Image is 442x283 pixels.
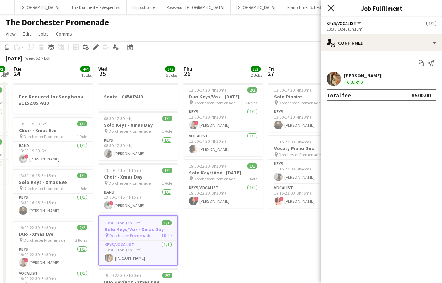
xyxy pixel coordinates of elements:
[327,21,362,26] button: Keys/Vocalist
[38,31,49,37] span: Jobs
[194,176,236,181] span: Dorchester Promenade
[268,160,348,184] app-card-role: Keys1/119:15-23:00 (3h45m)[PERSON_NAME]
[24,258,28,262] span: !
[81,72,92,78] div: 4 Jobs
[13,83,93,114] app-job-card: Fee Reduced for Songbook - £1152.85 PAID
[13,245,93,270] app-card-role: Keys1/119:00-22:30 (3h30m)![PERSON_NAME]
[75,238,87,243] span: 2 Roles
[3,29,19,38] a: View
[344,80,364,85] div: To be paid
[98,122,178,128] h3: Solo Keys - Xmas Day
[77,186,87,191] span: 1 Role
[99,241,177,265] app-card-role: Keys/Vocalist1/113:30-16:45 (3h15m)[PERSON_NAME]
[274,87,311,93] span: 13:00-17:30 (4h30m)
[251,66,261,72] span: 3/3
[53,29,75,38] a: Comms
[274,139,311,145] span: 19:15-23:00 (3h45m)
[109,233,151,238] span: Dorchester Promenade
[344,72,382,79] div: [PERSON_NAME]
[23,186,65,191] span: Dorchester Promenade
[268,184,348,208] app-card-role: Vocalist1/119:15-23:00 (3h45m)![PERSON_NAME]
[161,233,172,238] span: 1 Role
[247,163,257,169] span: 1/1
[13,142,93,166] app-card-role: Band1/113:00-19:00 (6h)![PERSON_NAME]
[104,168,141,173] span: 13:00-17:15 (4h15m)
[19,121,48,126] span: 13:00-19:00 (6h)
[183,83,263,156] app-job-card: 13:00-17:30 (4h30m)2/2Duo Keys/Vox - [DATE] Dorchester Promenade2 RolesKeys1/113:00-17:30 (4h30m)...
[279,152,321,157] span: Dorchester Promenade
[97,70,107,78] span: 25
[77,121,87,126] span: 1/1
[327,26,436,32] div: 13:30-16:45 (3h15m)
[24,154,28,159] span: !
[109,201,114,205] span: !
[183,93,263,100] h3: Duo Keys/Vox - [DATE]
[327,92,351,99] div: Total fee
[13,169,93,218] app-job-card: 13:30-16:45 (3h15m)1/1Solo Keys - Xmas Eve Dorchester Promenade1 RoleKeys1/113:30-16:45 (3h15m)[P...
[268,135,348,208] div: 19:15-23:00 (3h45m)2/2Vocal / Piano Duo Dorchester Promenade2 RolesKeys1/119:15-23:00 (3h45m)[PER...
[98,163,178,212] div: 13:00-17:15 (4h15m)1/1Choir - Xmas Day Dorchester Promenade1 RoleBand1/113:00-17:15 (4h15m)![PERS...
[109,180,151,186] span: Dorchester Promenade
[183,159,263,208] app-job-card: 19:00-22:30 (3h30m)1/1Solo Keys/Vox - [DATE] Dorchester Promenade1 RoleKeys/Vocalist1/119:00-22:3...
[162,273,172,278] span: 2/2
[6,17,109,28] h1: The Dorchester Promenade
[183,184,263,208] app-card-role: Keys/Vocalist1/119:00-22:30 (3h30m)![PERSON_NAME]
[267,70,274,78] span: 27
[231,0,281,14] button: [GEOGRAPHIC_DATA]
[279,100,321,105] span: Dorchester Promenade
[426,21,436,26] span: 1/1
[166,72,177,78] div: 5 Jobs
[189,87,226,93] span: 13:00-17:30 (4h30m)
[23,238,65,243] span: Dorchester Promenade
[77,134,87,139] span: 1 Role
[98,136,178,160] app-card-role: Keys1/108:30-12:30 (4h)[PERSON_NAME]
[189,163,226,169] span: 19:00-22:30 (3h30m)
[13,127,93,134] h3: Choir - Xmas Eve
[268,66,274,72] span: Fri
[35,29,52,38] a: Jobs
[98,215,178,266] app-job-card: 13:30-16:45 (3h15m)1/1Solo Keys/Vox - Xmas Day Dorchester Promenade1 RoleKeys/Vocalist1/113:30-16...
[109,129,151,134] span: Dorchester Promenade
[13,93,93,106] h3: Fee Reduced for Songbook - £1152.85 PAID
[412,92,431,99] div: £500.00
[13,194,93,218] app-card-role: Keys1/113:30-16:45 (3h15m)[PERSON_NAME]
[77,173,87,178] span: 1/1
[321,4,442,13] h3: Job Fulfilment
[20,29,34,38] a: Edit
[6,31,16,37] span: View
[13,231,93,237] h3: Duo - Xmas Eve
[13,117,93,166] app-job-card: 13:00-19:00 (6h)1/1Choir - Xmas Eve Dorchester Promenade1 RoleBand1/113:00-19:00 (6h)![PERSON_NAME]
[268,83,348,132] app-job-card: 13:00-17:30 (4h30m)1/1Solo Pianist Dorchester Promenade1 RoleKeys1/113:00-17:30 (4h30m)[PERSON_NAME]
[162,129,172,134] span: 1 Role
[161,0,231,14] button: Rosewood [GEOGRAPHIC_DATA]
[105,220,142,225] span: 13:30-16:45 (3h15m)
[77,225,87,230] span: 2/2
[80,66,90,72] span: 4/4
[279,197,284,201] span: !
[19,225,56,230] span: 19:00-22:30 (3h30m)
[19,173,56,178] span: 13:30-16:45 (3h15m)
[183,108,263,132] app-card-role: Keys1/113:00-17:30 (4h30m)![PERSON_NAME]
[194,100,236,105] span: Dorchester Promenade
[182,70,192,78] span: 26
[162,180,172,186] span: 1 Role
[327,21,356,26] span: Keys/Vocalist
[268,93,348,100] h3: Solo Pianist
[183,132,263,156] app-card-role: Vocalist1/113:00-17:30 (4h30m)[PERSON_NAME]
[15,0,65,14] button: [GEOGRAPHIC_DATA]
[165,66,175,72] span: 5/5
[98,111,178,160] app-job-card: 08:30-12:30 (4h)1/1Solo Keys - Xmas Day Dorchester Promenade1 RoleKeys1/108:30-12:30 (4h)[PERSON_...
[268,145,348,152] h3: Vocal / Piano Duo
[194,121,199,125] span: !
[98,83,178,109] app-job-card: Santa - £650 PAID
[65,0,127,14] button: The Dorchester - Vesper Bar
[44,55,51,61] div: BST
